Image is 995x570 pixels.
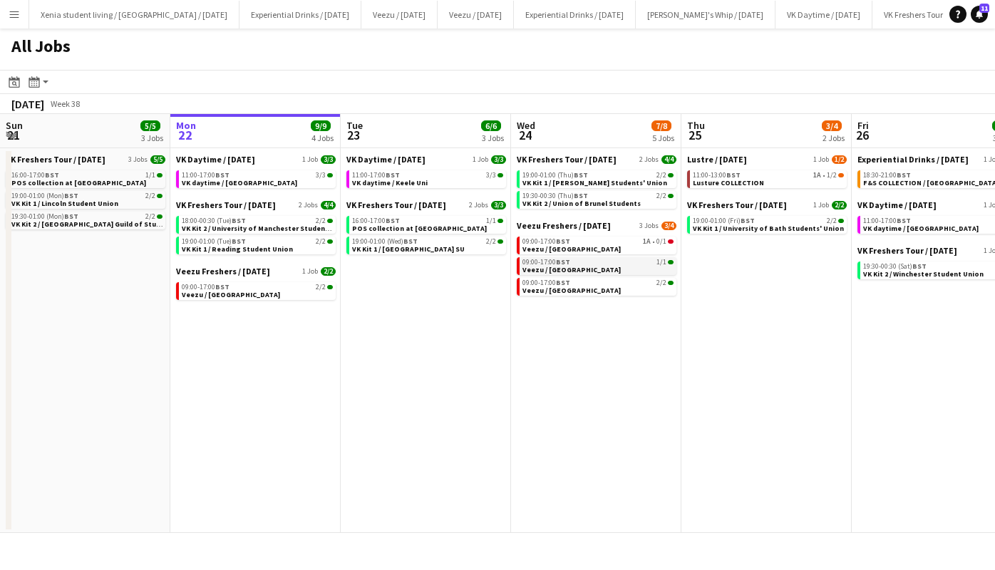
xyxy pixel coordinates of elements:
[517,119,535,132] span: Wed
[11,97,44,111] div: [DATE]
[522,244,621,254] span: Veezu / Cardiff Met University
[157,173,163,177] span: 1/1
[352,172,400,179] span: 11:00-17:00
[522,192,588,199] span: 19:30-00:30 (Thu)
[491,201,506,209] span: 3/3
[685,127,705,143] span: 25
[486,238,496,245] span: 2/2
[352,238,418,245] span: 19:00-01:00 (Wed)
[693,172,844,179] div: •
[386,216,400,225] span: BST
[176,199,336,210] a: VK Freshers Tour / [DATE]2 Jobs4/4
[176,154,336,199] div: VK Daytime / [DATE]1 Job3/311:00-17:00BST3/3VK daytime / [GEOGRAPHIC_DATA]
[352,216,503,232] a: 16:00-17:00BST1/1POS collection at [GEOGRAPHIC_DATA]
[346,154,506,199] div: VK Daytime / [DATE]1 Job3/311:00-17:00BST3/3VK daytime / Keele Uni
[182,178,297,187] span: VK daytime / Lincoln Uni
[656,172,666,179] span: 2/2
[176,199,276,210] span: VK Freshers Tour / Sept 25
[693,224,844,233] span: VK Kit 1 / University of Bath Students' Union
[232,216,246,225] span: BST
[176,266,336,276] a: Veezu Freshers / [DATE]1 Job2/2
[6,154,105,165] span: VK Freshers Tour / Sept 25
[661,155,676,164] span: 4/4
[145,213,155,220] span: 2/2
[176,199,336,266] div: VK Freshers Tour / [DATE]2 Jobs4/418:00-00:30 (Tue)BST2/2VK Kit 2 / University of Manchester Stud...
[486,172,496,179] span: 3/3
[827,172,837,179] span: 1/2
[897,216,911,225] span: BST
[182,224,356,233] span: VK Kit 2 / University of Manchester Students' Union
[813,172,821,179] span: 1A
[668,239,674,244] span: 0/1
[517,220,676,231] a: Veezu Freshers / [DATE]3 Jobs3/4
[515,127,535,143] span: 24
[344,127,363,143] span: 23
[321,267,336,276] span: 2/2
[872,1,986,28] button: VK Freshers Tour / [DATE]
[838,173,844,177] span: 1/2
[823,133,845,143] div: 2 Jobs
[979,4,989,13] span: 11
[522,172,588,179] span: 19:00-01:00 (Thu)
[239,1,361,28] button: Experiential Drinks / [DATE]
[176,154,336,165] a: VK Daytime / [DATE]1 Job3/3
[182,237,333,253] a: 19:00-01:00 (Tue)BST2/2VK Kit 1 / Reading Student Union
[668,281,674,285] span: 2/2
[145,192,155,199] span: 2/2
[838,219,844,223] span: 2/2
[556,278,570,287] span: BST
[522,259,570,266] span: 09:00-17:00
[64,212,78,221] span: BST
[857,119,869,132] span: Fri
[693,217,755,224] span: 19:00-01:00 (Fri)
[182,172,230,179] span: 11:00-17:00
[522,199,641,208] span: VK Kit 2 / Union of Brunel Students
[775,1,872,28] button: VK Daytime / [DATE]
[11,213,78,220] span: 19:30-01:00 (Mon)
[693,216,844,232] a: 19:00-01:00 (Fri)BST2/2VK Kit 1 / University of Bath Students' Union
[863,269,984,279] span: VK Kit 2 / Winchester Student Union
[827,217,837,224] span: 2/2
[687,154,847,165] a: Lustre / [DATE]1 Job1/2
[299,201,318,209] span: 2 Jobs
[128,155,148,164] span: 3 Jobs
[352,237,503,253] a: 19:00-01:00 (Wed)BST2/2VK Kit 1 / [GEOGRAPHIC_DATA] SU
[316,284,326,291] span: 2/2
[522,178,667,187] span: VK Kit 1 / Harper Adams Students' Union
[639,155,659,164] span: 2 Jobs
[232,237,246,246] span: BST
[668,173,674,177] span: 2/2
[522,238,674,245] div: •
[514,1,636,28] button: Experiential Drinks / [DATE]
[661,222,676,230] span: 3/4
[497,173,503,177] span: 3/3
[321,155,336,164] span: 3/3
[643,238,651,245] span: 1A
[652,133,674,143] div: 5 Jobs
[438,1,514,28] button: Veezu / [DATE]
[971,6,988,23] a: 11
[11,170,163,187] a: 16:00-17:00BST1/1POS collection at [GEOGRAPHIC_DATA]
[346,119,363,132] span: Tue
[327,219,333,223] span: 2/2
[497,239,503,244] span: 2/2
[497,219,503,223] span: 1/1
[857,154,969,165] span: Experiential Drinks / Sept 2025
[150,155,165,164] span: 5/5
[668,260,674,264] span: 1/1
[327,173,333,177] span: 3/3
[693,170,844,187] a: 11:00-13:00BST1A•1/2Lusture COLLECTION
[11,199,118,208] span: VK Kit 1 / Lincoln Student Union
[517,154,676,220] div: VK Freshers Tour / [DATE]2 Jobs4/419:00-01:00 (Thu)BST2/2VK Kit 1 / [PERSON_NAME] Students' Union...
[403,237,418,246] span: BST
[656,259,666,266] span: 1/1
[361,1,438,28] button: Veezu / [DATE]
[47,98,83,109] span: Week 38
[11,191,163,207] a: 19:00-01:00 (Mon)BST2/2VK Kit 1 / Lincoln Student Union
[517,220,611,231] span: Veezu Freshers / Sept 2025
[176,266,270,276] span: Veezu Freshers / Sept 2025
[316,217,326,224] span: 2/2
[182,217,246,224] span: 18:00-00:30 (Tue)
[522,265,621,274] span: Veezu / University of Portsmouth
[522,238,570,245] span: 09:00-17:00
